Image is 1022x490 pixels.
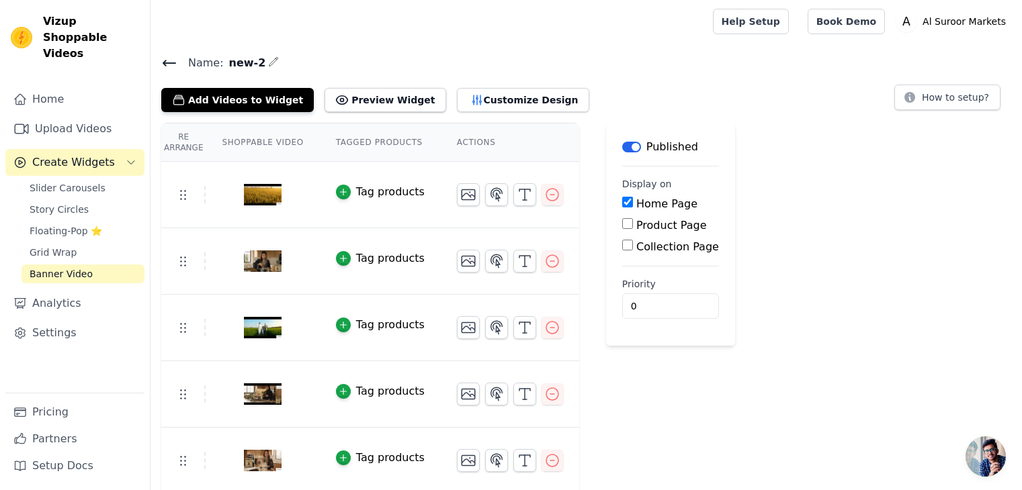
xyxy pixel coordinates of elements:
th: Actions [441,124,579,162]
a: Grid Wrap [22,243,144,262]
button: Change Thumbnail [457,183,480,206]
a: Banner Video [22,264,144,283]
div: Tag products [356,250,425,266]
a: Analytics [5,290,144,317]
button: Customize Design [457,88,589,112]
span: new-2 [224,55,266,71]
button: Change Thumbnail [457,383,480,405]
div: Tag products [356,383,425,399]
a: Setup Docs [5,452,144,479]
a: Floating-Pop ⭐ [22,222,144,240]
button: Preview Widget [325,88,445,112]
label: Collection Page [636,240,719,253]
a: Home [5,86,144,113]
text: A [902,15,910,28]
div: Edit Name [268,54,279,72]
a: Help Setup [713,9,789,34]
button: Tag products [336,317,425,333]
th: Re Arrange [161,124,206,162]
a: Story Circles [22,200,144,219]
span: Slider Carousels [30,181,105,195]
button: Tag products [336,383,425,399]
img: vizup-images-24be.png [244,295,282,360]
button: How to setup? [894,85,1000,110]
button: Change Thumbnail [457,250,480,273]
button: Tag products [336,184,425,200]
a: Partners [5,426,144,452]
label: Product Page [636,219,707,232]
a: Slider Carousels [22,179,144,197]
span: Create Widgets [32,154,115,170]
a: Pricing [5,399,144,426]
span: Grid Wrap [30,246,77,259]
button: Create Widgets [5,149,144,176]
button: A Al Suroor Markets [896,9,1011,34]
legend: Display on [622,177,672,191]
a: Settings [5,320,144,346]
span: Banner Video [30,267,93,281]
button: Tag products [336,250,425,266]
div: Tag products [356,317,425,333]
img: Vizup [11,27,32,48]
th: Shoppable Video [206,124,319,162]
img: vizup-images-ae5f.png [244,229,282,293]
a: How to setup? [894,94,1000,107]
a: Upload Videos [5,115,144,142]
div: Tag products [356,184,425,200]
label: Priority [622,277,719,291]
a: Book Demo [808,9,885,34]
button: Change Thumbnail [457,316,480,339]
th: Tagged Products [320,124,441,162]
button: Tag products [336,450,425,466]
button: Change Thumbnail [457,449,480,472]
label: Home Page [636,197,697,210]
span: Vizup Shoppable Videos [43,13,139,62]
p: Published [646,139,698,155]
div: Tag products [356,450,425,466]
img: vizup-images-cb52.png [244,362,282,426]
p: Al Suroor Markets [917,9,1011,34]
a: Open chat [966,436,1006,477]
img: vizup-images-74bf.png [244,162,282,227]
span: Floating-Pop ⭐ [30,224,102,238]
span: Story Circles [30,203,89,216]
span: Name: [177,55,224,71]
button: Add Videos to Widget [161,88,314,112]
